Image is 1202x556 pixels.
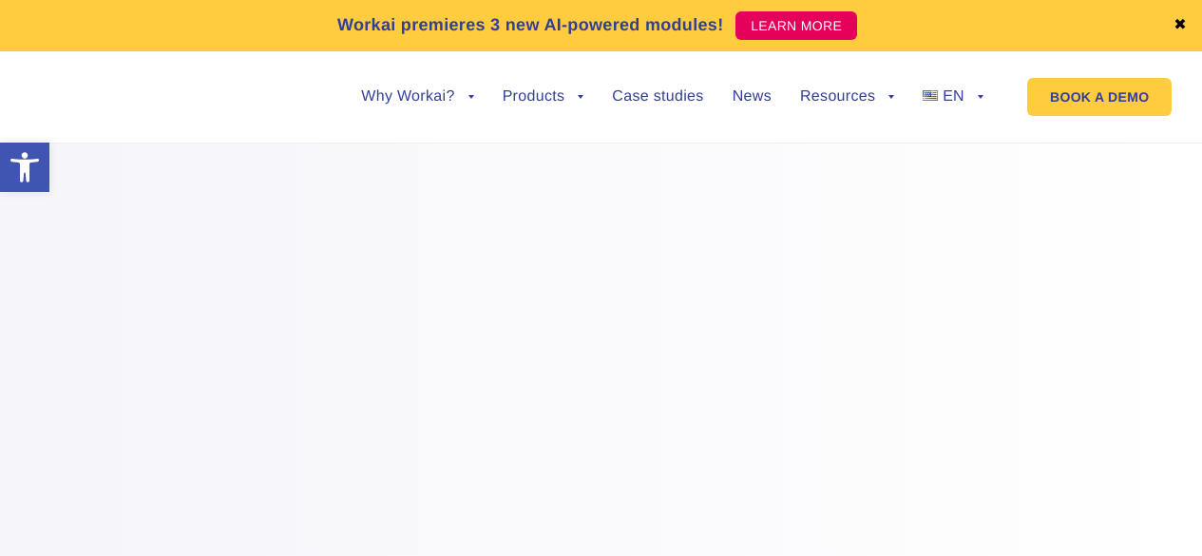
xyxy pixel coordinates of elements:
[337,12,724,38] p: Workai premieres 3 new AI-powered modules!
[735,11,857,40] a: LEARN MORE
[1173,18,1187,33] a: ✖
[612,89,703,105] a: Case studies
[1027,78,1172,116] a: BOOK A DEMO
[800,89,894,105] a: Resources
[943,88,964,105] span: EN
[923,89,983,105] a: EN
[361,89,473,105] a: Why Workai?
[503,89,584,105] a: Products
[733,89,772,105] a: News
